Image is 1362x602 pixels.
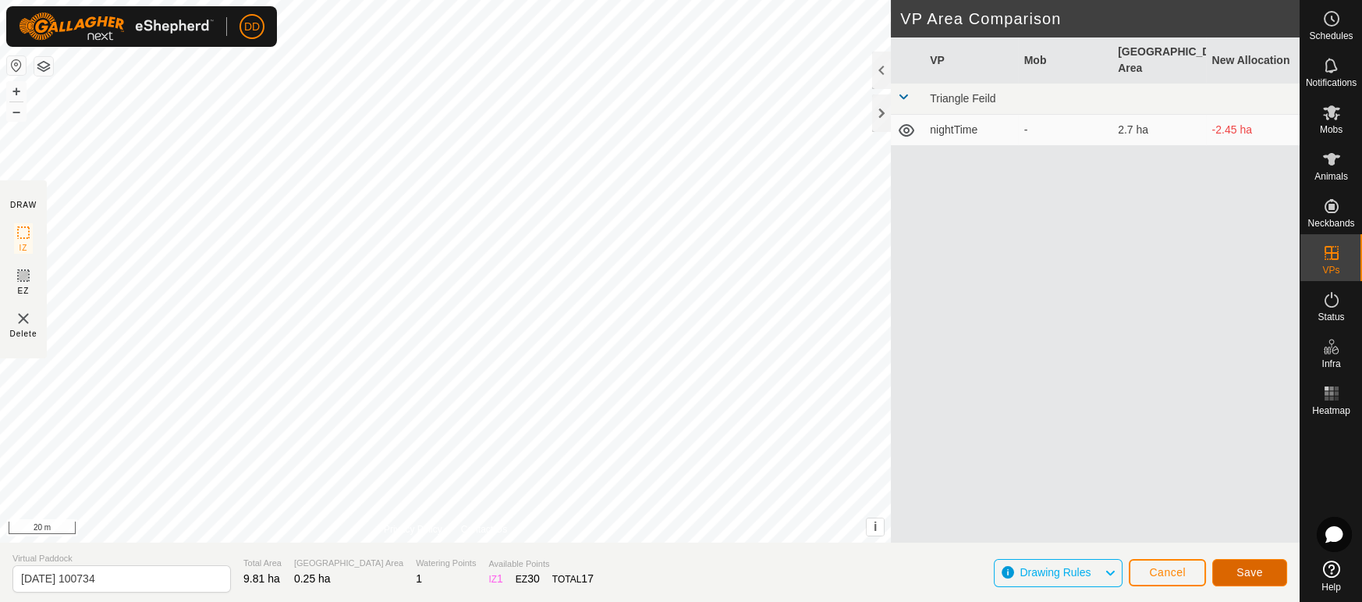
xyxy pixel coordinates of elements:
[294,557,403,570] span: [GEOGRAPHIC_DATA] Area
[7,102,26,121] button: –
[34,57,53,76] button: Map Layers
[867,518,884,536] button: i
[488,557,594,571] span: Available Points
[19,12,214,41] img: Gallagher Logo
[384,522,442,536] a: Privacy Policy
[924,37,1017,84] th: VP
[1314,172,1348,181] span: Animals
[1300,554,1362,598] a: Help
[18,285,30,297] span: EZ
[527,572,540,585] span: 30
[1306,78,1357,87] span: Notifications
[1307,219,1354,228] span: Neckbands
[294,572,331,585] span: 0.25 ha
[243,572,280,585] span: 9.81 ha
[497,572,503,585] span: 1
[12,552,231,565] span: Virtual Paddock
[552,571,594,587] div: TOTAL
[488,571,502,587] div: IZ
[900,9,1300,28] h2: VP Area Comparison
[1149,566,1186,579] span: Cancel
[1309,31,1353,41] span: Schedules
[7,82,26,101] button: +
[10,199,37,211] div: DRAW
[1212,559,1287,586] button: Save
[924,115,1017,146] td: nightTime
[581,572,594,585] span: 17
[1206,115,1300,146] td: -2.45 ha
[1321,582,1341,592] span: Help
[1312,406,1350,415] span: Heatmap
[1129,559,1206,586] button: Cancel
[1320,125,1342,134] span: Mobs
[461,522,507,536] a: Contact Us
[243,557,282,570] span: Total Area
[1206,37,1300,84] th: New Allocation
[244,19,260,35] span: DD
[516,571,540,587] div: EZ
[1020,566,1091,579] span: Drawing Rules
[930,92,995,105] span: Triangle Feild
[7,56,26,75] button: Reset Map
[1024,122,1105,138] div: -
[20,242,28,254] span: IZ
[1018,37,1112,84] th: Mob
[1112,115,1205,146] td: 2.7 ha
[1236,566,1263,579] span: Save
[10,328,37,340] span: Delete
[1321,359,1340,369] span: Infra
[416,572,422,585] span: 1
[874,520,877,533] span: i
[1112,37,1205,84] th: [GEOGRAPHIC_DATA] Area
[1318,312,1344,322] span: Status
[14,309,33,328] img: VP
[416,557,476,570] span: Watering Points
[1322,265,1339,275] span: VPs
